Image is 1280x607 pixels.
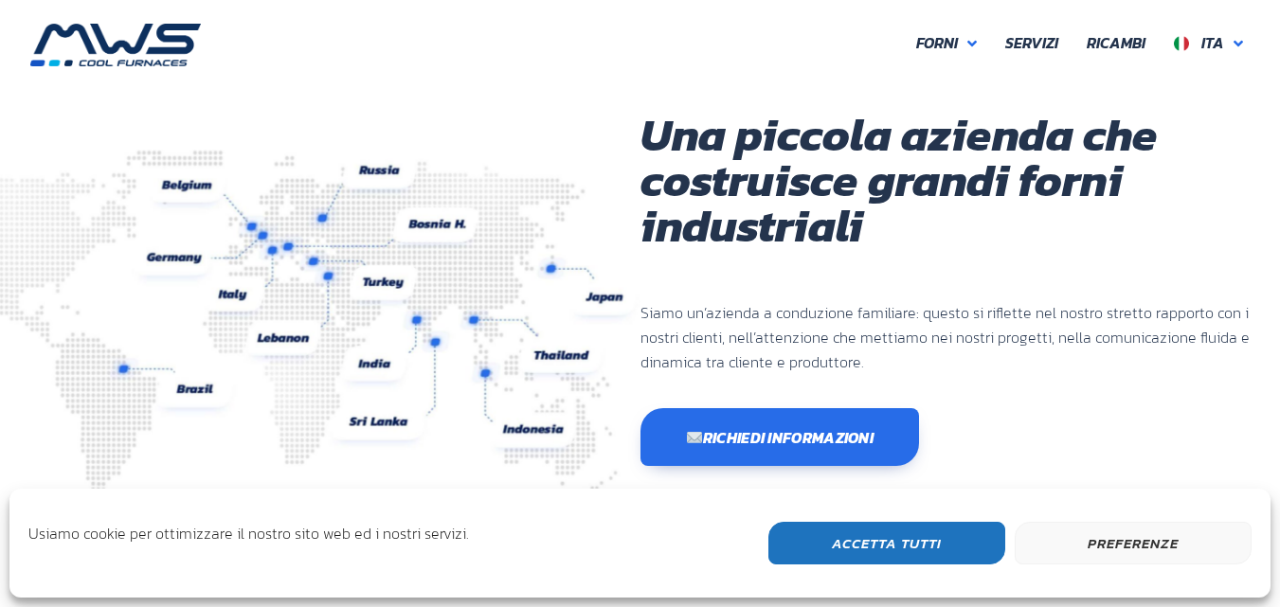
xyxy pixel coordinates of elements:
span: Ricambi [1087,31,1145,56]
img: MWS s.r.l. [30,24,201,66]
a: Ita [1160,24,1257,63]
button: Preferenze [1015,522,1252,564]
span: Servizi [1005,31,1058,56]
button: Accetta Tutti [768,522,1005,564]
img: ✉️ [687,430,702,445]
a: Forni [902,24,991,63]
a: Servizi [991,24,1073,63]
a: Ricambi [1073,24,1160,63]
span: Ita [1201,31,1224,54]
div: Usiamo cookie per ottimizzare il nostro sito web ed i nostri servizi. [28,522,469,560]
span: Richiedi informazioni [686,430,874,445]
a: ✉️Richiedi informazioni [640,408,920,466]
span: Forni [916,31,958,56]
